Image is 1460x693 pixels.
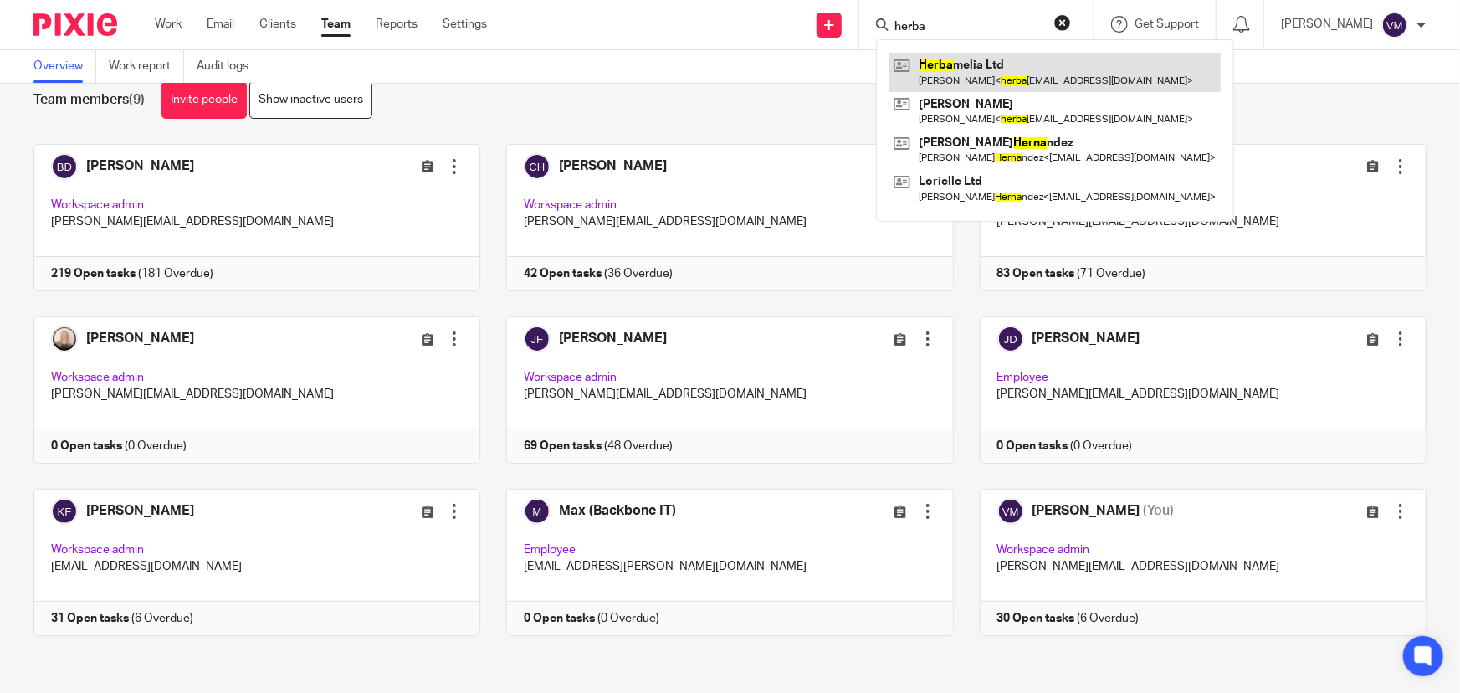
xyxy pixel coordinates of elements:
[33,13,117,36] img: Pixie
[376,16,418,33] a: Reports
[249,81,372,119] a: Show inactive users
[321,16,351,33] a: Team
[129,93,145,106] span: (9)
[1281,16,1373,33] p: [PERSON_NAME]
[155,16,182,33] a: Work
[161,81,247,119] a: Invite people
[33,50,96,83] a: Overview
[1135,18,1199,30] span: Get Support
[207,16,234,33] a: Email
[33,91,145,109] h1: Team members
[1054,14,1071,31] button: Clear
[893,20,1043,35] input: Search
[259,16,296,33] a: Clients
[443,16,487,33] a: Settings
[1381,12,1408,38] img: svg%3E
[109,50,184,83] a: Work report
[197,50,261,83] a: Audit logs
